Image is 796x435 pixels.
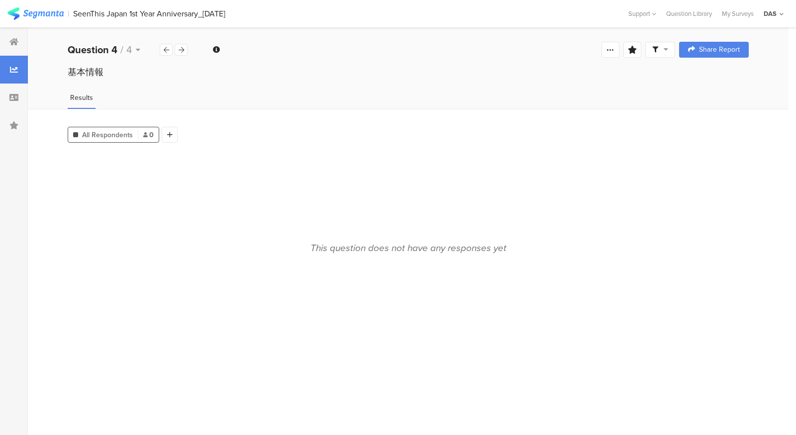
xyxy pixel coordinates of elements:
[126,42,132,57] span: 4
[68,8,69,19] div: |
[717,9,759,18] a: My Surveys
[310,241,506,255] div: This question does not have any responses yet
[73,9,225,18] div: SeenThis Japan 1st Year Anniversary_[DATE]
[68,42,117,57] b: Question 4
[120,42,123,57] span: /
[764,9,777,18] div: DAS
[628,6,656,21] div: Support
[82,130,133,140] span: All Respondents
[7,7,64,20] img: segmanta logo
[68,66,749,79] div: 基本情報
[699,46,740,53] span: Share Report
[70,92,93,103] span: Results
[143,130,154,140] span: 0
[661,9,717,18] a: Question Library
